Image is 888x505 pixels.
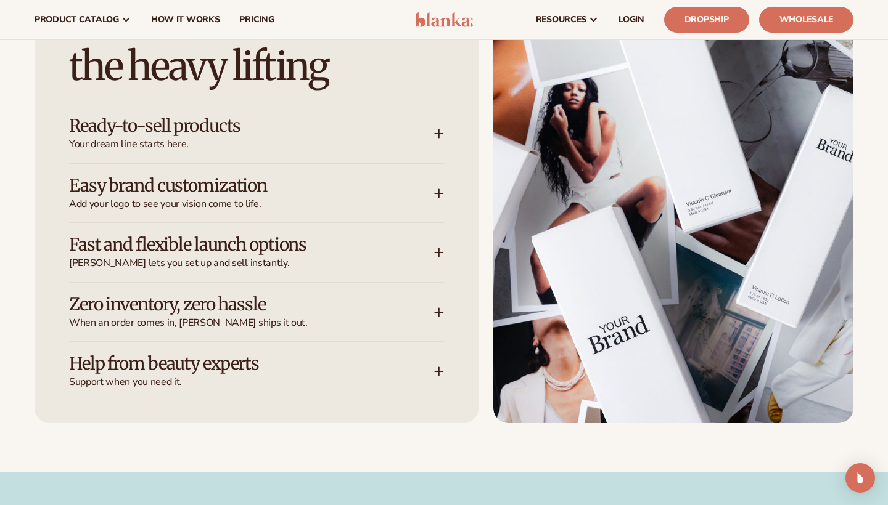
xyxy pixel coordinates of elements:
span: When an order comes in, [PERSON_NAME] ships it out. [69,317,434,329]
img: logo [415,12,474,27]
div: Open Intercom Messenger [845,463,875,493]
h3: Zero inventory, zero hassle [69,295,397,314]
span: resources [536,15,586,25]
span: Add your logo to see your vision come to life. [69,198,434,211]
span: How It Works [151,15,220,25]
a: Wholesale [759,7,853,33]
a: Dropship [664,7,749,33]
h3: Easy brand customization [69,176,397,195]
span: [PERSON_NAME] lets you set up and sell instantly. [69,257,434,270]
h3: Ready-to-sell products [69,116,397,135]
span: Your dream line starts here. [69,138,434,151]
span: product catalog [35,15,119,25]
span: pricing [239,15,274,25]
h3: Fast and flexible launch options [69,235,397,254]
h3: Help from beauty experts [69,354,397,373]
span: Support when you need it. [69,376,434,389]
span: LOGIN [619,15,644,25]
h2: Let Blanka handle the heavy lifting [69,4,444,87]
